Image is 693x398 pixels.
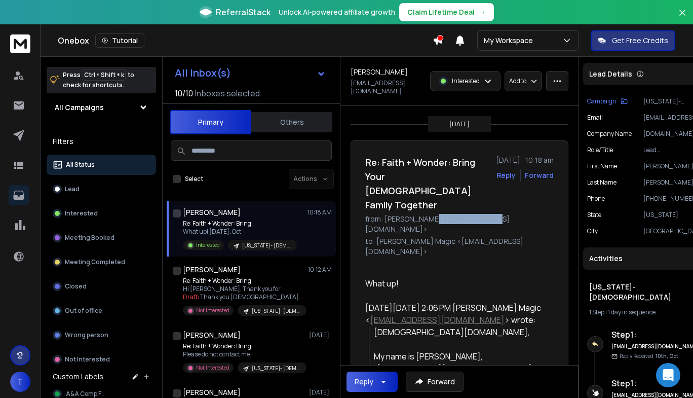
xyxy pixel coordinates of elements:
[365,155,490,212] h1: Re: Faith + Wonder: Bring Your [DEMOGRAPHIC_DATA] Family Together
[47,97,156,118] button: All Campaigns
[355,377,373,387] div: Reply
[53,372,103,382] h3: Custom Labels
[47,349,156,370] button: Not Interested
[65,282,87,291] p: Closed
[183,207,241,218] h1: [PERSON_NAME]
[656,352,678,359] span: 10th, Oct
[252,365,300,372] p: [US_STATE]- [DEMOGRAPHIC_DATA]
[587,227,598,235] p: City
[346,372,398,392] button: Reply
[252,307,300,315] p: [US_STATE]- [DEMOGRAPHIC_DATA]
[656,363,680,387] div: Open Intercom Messenger
[587,114,603,122] p: Email
[484,35,537,46] p: My Workspace
[47,179,156,199] button: Lead
[47,134,156,149] h3: Filters
[47,203,156,224] button: Interested
[242,242,291,249] p: [US_STATE]- [DEMOGRAPHIC_DATA]
[449,120,470,128] p: [DATE]
[608,308,656,316] span: 1 day in sequence
[185,175,203,183] label: Select
[612,35,668,46] p: Get Free Credits
[452,77,480,85] p: Interested
[496,155,554,165] p: [DATE] : 10:18 am
[65,307,102,315] p: Out of office
[365,214,554,234] p: from: [PERSON_NAME] <[EMAIL_ADDRESS][DOMAIN_NAME]>
[196,364,229,372] p: Not Interested
[216,6,271,18] span: ReferralStack
[676,6,689,30] button: Close banner
[10,372,30,392] button: T
[167,63,334,83] button: All Inbox(s)
[587,146,613,154] p: Role/Title
[279,7,395,17] p: Unlock AI-powered affiliate growth
[63,70,134,90] p: Press to check for shortcuts.
[351,79,424,95] p: [EMAIL_ADDRESS][DOMAIN_NAME]
[66,161,95,169] p: All Status
[496,170,516,180] button: Reply
[47,325,156,345] button: Wrong person
[55,102,104,113] h1: All Campaigns
[65,185,80,193] p: Lead
[589,308,604,316] span: 1 Step
[183,330,241,340] h1: [PERSON_NAME]
[309,388,332,396] p: [DATE]
[183,285,304,293] p: Hi [PERSON_NAME], Thank you for
[183,220,297,228] p: Re: Faith + Wonder: Bring
[196,241,220,249] p: Interested
[183,277,304,285] p: Re: Faith + Wonder: Bring
[183,228,297,236] p: What up! [DATE], Oct
[365,277,546,290] div: What up!
[183,342,304,350] p: Re: Faith + Wonder: Bring
[47,252,156,272] button: Meeting Completed
[65,234,114,242] p: Meeting Booked
[308,266,332,274] p: 10:12 AM
[47,155,156,175] button: All Status
[620,352,678,360] p: Reply Received
[65,258,125,266] p: Meeting Completed
[47,228,156,248] button: Meeting Booked
[196,307,229,314] p: Not Interested
[183,293,199,301] span: Draft:
[183,387,241,397] h1: [PERSON_NAME]
[175,87,193,99] span: 10 / 10
[65,331,108,339] p: Wrong person
[525,170,554,180] div: Forward
[307,208,332,216] p: 10:18 AM
[66,390,108,398] span: A&A Comp Fall
[47,276,156,297] button: Closed
[47,301,156,321] button: Out of office
[587,195,605,203] p: Phone
[183,265,241,275] h1: [PERSON_NAME]
[406,372,464,392] button: Forward
[370,314,505,325] a: [EMAIL_ADDRESS][DOMAIN_NAME]
[399,3,494,21] button: Claim Lifetime Deal→
[479,7,486,17] span: →
[587,97,628,105] button: Campaign
[309,331,332,339] p: [DATE]
[170,110,251,134] button: Primary
[589,69,632,79] p: Lead Details
[58,33,433,48] div: Onebox
[175,68,231,78] h1: All Inbox(s)
[591,30,675,51] button: Get Free Credits
[83,69,126,81] span: Ctrl + Shift + k
[587,211,601,219] p: State
[95,33,144,48] button: Tutorial
[365,302,546,326] div: [DATE][DATE] 2:06 PM [PERSON_NAME] Magic < > wrote:
[65,209,98,218] p: Interested
[65,355,110,364] p: Not Interested
[587,130,632,138] p: Company Name
[587,178,617,187] p: Last Name
[200,293,355,301] span: Thank you [DEMOGRAPHIC_DATA] [PERSON_NAME] ...
[587,97,617,105] p: Campaign
[195,87,260,99] h3: Inboxes selected
[351,67,408,77] h1: [PERSON_NAME]
[509,77,526,85] p: Add to
[365,236,554,257] p: to: [PERSON_NAME] Magic <[EMAIL_ADDRESS][DOMAIN_NAME]>
[251,111,332,133] button: Others
[183,350,304,358] p: Please do not contact me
